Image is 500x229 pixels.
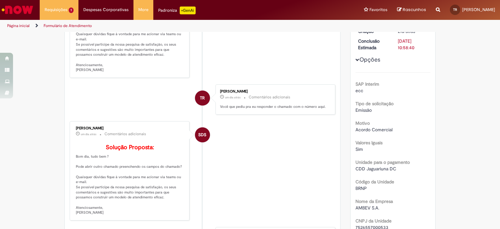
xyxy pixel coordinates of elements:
div: [DATE] 10:58:40 [398,38,428,51]
b: Solução Proposta: [106,144,154,151]
b: Nome da Empresa [355,198,393,204]
span: AMBEV S.A. [355,205,379,211]
b: Código da Unidade [355,179,394,185]
span: Favoritos [369,7,387,13]
span: Sim [355,146,363,152]
span: um dia atrás [225,95,241,99]
span: Despesas Corporativas [83,7,129,13]
span: Rascunhos [403,7,426,13]
ul: Trilhas de página [5,20,328,32]
b: Valores Iguais [355,140,382,146]
span: um dia atrás [81,132,96,136]
div: [PERSON_NAME] [220,90,328,93]
span: More [138,7,148,13]
time: 30/09/2025 11:38:21 [225,95,241,99]
div: [PERSON_NAME] [76,126,184,130]
span: Requisições [45,7,67,13]
small: Comentários adicionais [249,94,290,100]
p: Bom dia, tudo bem ? Pode abrir outro chamado preenchendo os campos do chamado? Quaisquer dúvidas ... [76,2,184,73]
a: Página inicial [7,23,30,28]
dt: Conclusão Estimada [353,38,393,51]
span: 1 [69,7,74,13]
span: Emissão [355,107,372,113]
img: ServiceNow [1,3,34,16]
span: [PERSON_NAME] [462,7,495,12]
span: TR [200,90,205,106]
a: Rascunhos [397,7,426,13]
b: Unidade para o pagamento [355,159,410,165]
span: CDD Jaguariuna DC [355,166,396,172]
p: Você que pediu pra eu responder o chamado com o número aqui. [220,104,328,109]
div: Thaissa Rocha [195,91,210,106]
span: 21d atrás [398,28,415,34]
span: BRNP [355,185,367,191]
time: 30/09/2025 11:05:32 [81,132,96,136]
small: Comentários adicionais [104,131,146,137]
b: Tipo de solicitação [355,101,394,107]
span: Acordo Comercial [355,127,393,133]
b: CNPJ da Unidade [355,218,392,224]
b: SAP Interim [355,81,379,87]
span: ecc [355,88,363,93]
a: Formulário de Atendimento [44,23,92,28]
p: Bom dia, tudo bem ? Pode abrir outro chamado preenchendo os campos do chamado? Quaisquer dúvidas ... [76,144,184,215]
b: Motivo [355,120,370,126]
p: +GenAi [180,7,196,14]
span: SDS [198,127,206,143]
div: Sabrina Da Silva Oliveira [195,127,210,142]
span: TR [453,7,457,12]
div: Padroniza [158,7,196,14]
